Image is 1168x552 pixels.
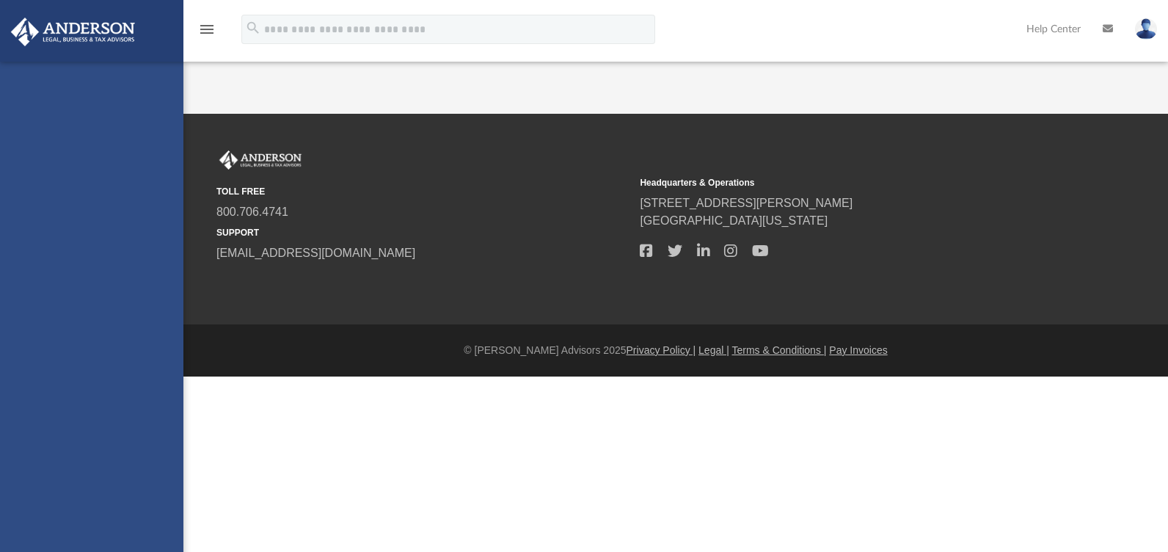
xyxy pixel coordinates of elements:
img: Anderson Advisors Platinum Portal [216,150,304,170]
a: 800.706.4741 [216,206,288,218]
a: menu [198,28,216,38]
a: [STREET_ADDRESS][PERSON_NAME] [640,197,853,209]
a: [GEOGRAPHIC_DATA][US_STATE] [640,214,828,227]
div: © [PERSON_NAME] Advisors 2025 [183,343,1168,358]
small: Headquarters & Operations [640,176,1053,189]
a: [EMAIL_ADDRESS][DOMAIN_NAME] [216,247,415,259]
a: Pay Invoices [829,344,887,356]
small: TOLL FREE [216,185,629,198]
img: User Pic [1135,18,1157,40]
a: Terms & Conditions | [732,344,827,356]
i: menu [198,21,216,38]
small: SUPPORT [216,226,629,239]
i: search [245,20,261,36]
img: Anderson Advisors Platinum Portal [7,18,139,46]
a: Privacy Policy | [627,344,696,356]
a: Legal | [698,344,729,356]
